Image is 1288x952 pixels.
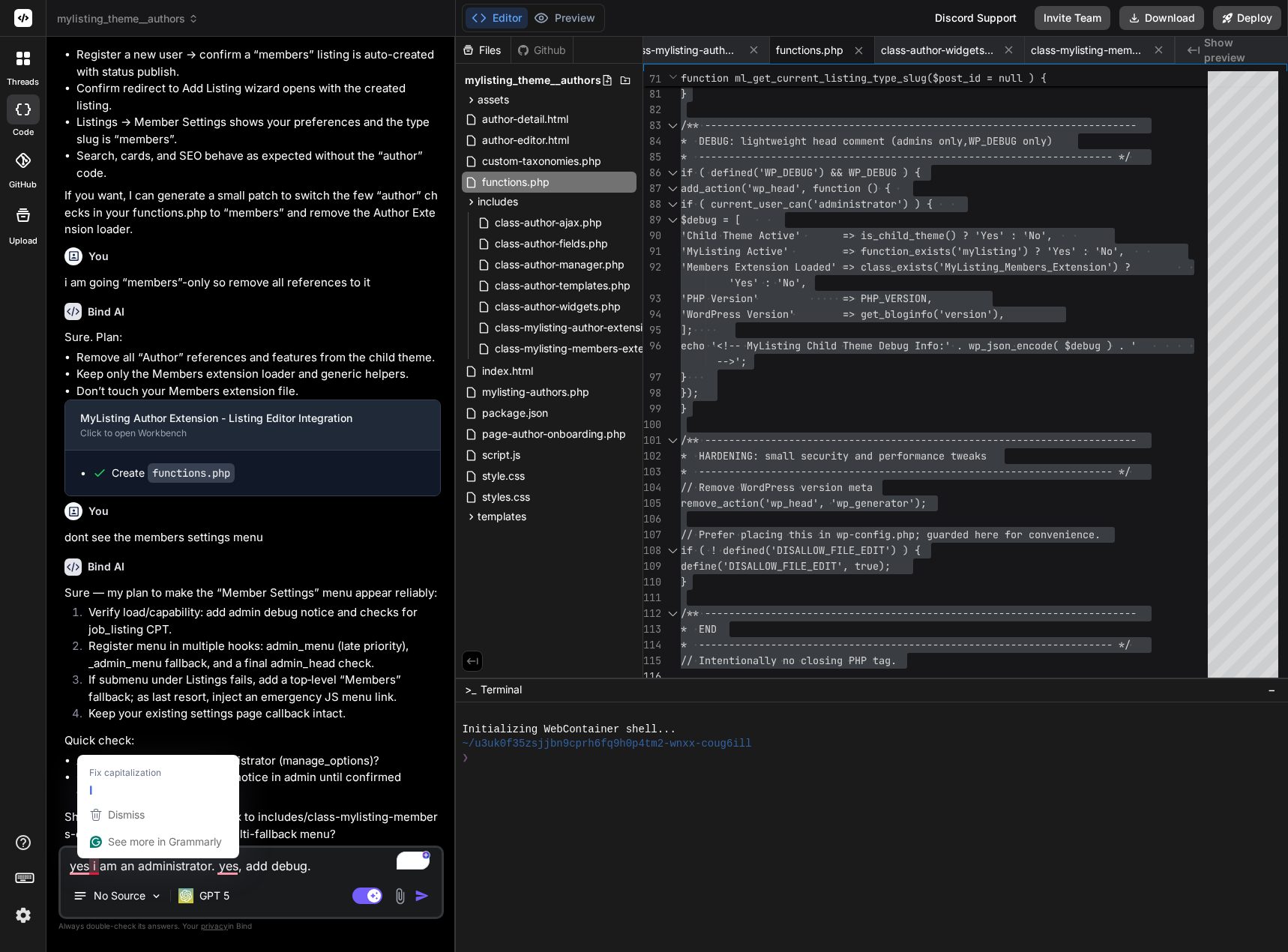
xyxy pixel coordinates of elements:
[493,298,622,316] span: class-author-widgets.php
[64,274,441,292] p: i am going “members”-only so remove all references to it
[88,249,109,264] h6: You
[975,465,1131,478] span: ----------------------- */
[663,181,682,196] div: Click to collapse the range.
[681,87,687,100] span: }
[643,495,661,511] div: 105
[493,235,610,253] span: class-author-fields.php
[681,166,921,179] span: if ( defined('WP_DEBUG') && WP_DEBUG ) {
[456,43,511,58] div: Files
[643,244,661,259] div: 91
[1031,43,1143,58] span: class-mylisting-members-extension.php
[681,244,933,258] span: 'MyListing Active' => function_exi
[76,349,441,367] li: Remove all “Author” references and features from the child theme.
[643,637,661,653] div: 114
[681,543,921,557] span: if ( ! defined('DISALLOW_FILE_EDIT') ) {
[681,433,981,447] span: /** ----------------------------------------------
[462,737,751,751] span: ~/u3uk0f35zsjjbn9cprh6fq9h0p4tm2-wnxx-coug6ill
[481,404,550,422] span: package.json
[643,401,661,417] div: 99
[681,292,933,305] span: 'PHP Version' => PHP_VERSION,
[391,888,409,905] img: attachment
[493,319,678,337] span: class-mylisting-author-extension.php
[88,304,124,319] h6: Bind AI
[76,114,441,148] li: Listings → Member Settings shows your preferences and the type slug is “members”.
[481,425,628,443] span: page-author-onboarding.php
[729,276,807,289] span: 'Yes' : 'No',
[681,307,933,321] span: 'WordPress Version' => get_bloginfo
[481,362,535,380] span: index.html
[643,558,661,574] div: 109
[643,511,661,527] div: 106
[9,178,37,191] label: GitHub
[76,769,441,803] li: OK to add a temporary debug notice in admin until confirmed working?
[150,890,163,903] img: Pick Models
[926,6,1026,30] div: Discord Support
[76,366,441,383] li: Keep only the Members extension loader and generic helpers.
[975,638,1131,651] span: ----------------------- */
[643,574,661,590] div: 110
[643,86,661,102] div: 81
[643,228,661,244] div: 90
[681,496,927,510] span: remove_action('wp_head', 'wp_generator');
[76,753,441,770] li: Are you logged in as an Administrator (manage_options)?
[1204,35,1276,65] span: Show preview
[481,383,591,401] span: mylisting-authors.php
[64,732,441,750] p: Quick check:
[64,809,441,843] p: Shall I go ahead and apply this fix to includes/class-mylisting-members-extension.php and wire th...
[415,888,430,903] img: icon
[1119,6,1204,30] button: Download
[465,73,601,88] span: mylisting_theme__authors
[717,355,747,368] span: -->';
[493,277,632,295] span: class-author-templates.php
[80,411,401,426] div: MyListing Author Extension - Listing Editor Integration
[663,606,682,621] div: Click to collapse the range.
[681,559,891,573] span: define('DISALLOW_FILE_EDIT', true);
[681,213,741,226] span: $debug = [
[681,480,873,494] span: // Remove WordPress version meta
[643,71,661,87] span: 71
[681,339,945,352] span: echo '<!-- MyListing Child Theme Debug Info:
[643,606,661,621] div: 112
[643,291,661,307] div: 93
[462,751,469,765] span: ❯
[681,197,933,211] span: if ( current_user_can('administrator') ) {
[64,585,441,602] p: Sure — my plan to make the “Member Settings” menu appear reliably:
[493,214,604,232] span: class-author-ajax.php
[76,705,441,726] li: Keep your existing settings page callback intact.
[643,118,661,133] div: 83
[681,118,981,132] span: /** ----------------------------------------------
[64,187,441,238] p: If you want, I can generate a small patch to switch the few “author” checks in your functions.php...
[481,488,532,506] span: styles.css
[933,229,1053,242] span: me() ? 'Yes' : 'No',
[76,148,441,181] li: Search, cards, and SEO behave as expected without the “author” code.
[481,110,570,128] span: author-detail.html
[643,385,661,401] div: 98
[465,682,476,697] span: >_
[76,46,441,80] li: Register a new user → confirm a “members” listing is auto-created with status publish.
[80,427,401,439] div: Click to open Workbench
[626,43,738,58] span: class-mylisting-author-extension.php
[981,528,1101,541] span: ere for convenience.
[481,682,522,697] span: Terminal
[88,559,124,574] h6: Bind AI
[681,386,699,400] span: });
[681,449,975,463] span: * HARDENING: small security and performance twea
[493,340,693,358] span: class-mylisting-members-extension.php
[76,383,441,400] li: Don’t touch your Members extension file.
[76,638,441,672] li: Register menu in multiple hooks: admin_menu (late priority), _admin_menu fallback, and a final ad...
[681,638,975,651] span: * ----------------------------------------------
[481,173,551,191] span: functions.php
[663,543,682,558] div: Click to collapse the range.
[76,80,441,114] li: Confirm redirect to Add Listing wizard opens with the created listing.
[975,150,1131,163] span: ----------------------- */
[881,43,993,58] span: class-author-widgets.php
[643,181,661,196] div: 87
[1035,6,1110,30] button: Invite Team
[481,446,522,464] span: script.js
[199,888,229,903] p: GPT 5
[681,622,717,636] span: * END
[88,504,109,519] h6: You
[681,323,693,337] span: ];
[481,131,571,149] span: author-editor.html
[969,134,1053,148] span: WP_DEBUG only)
